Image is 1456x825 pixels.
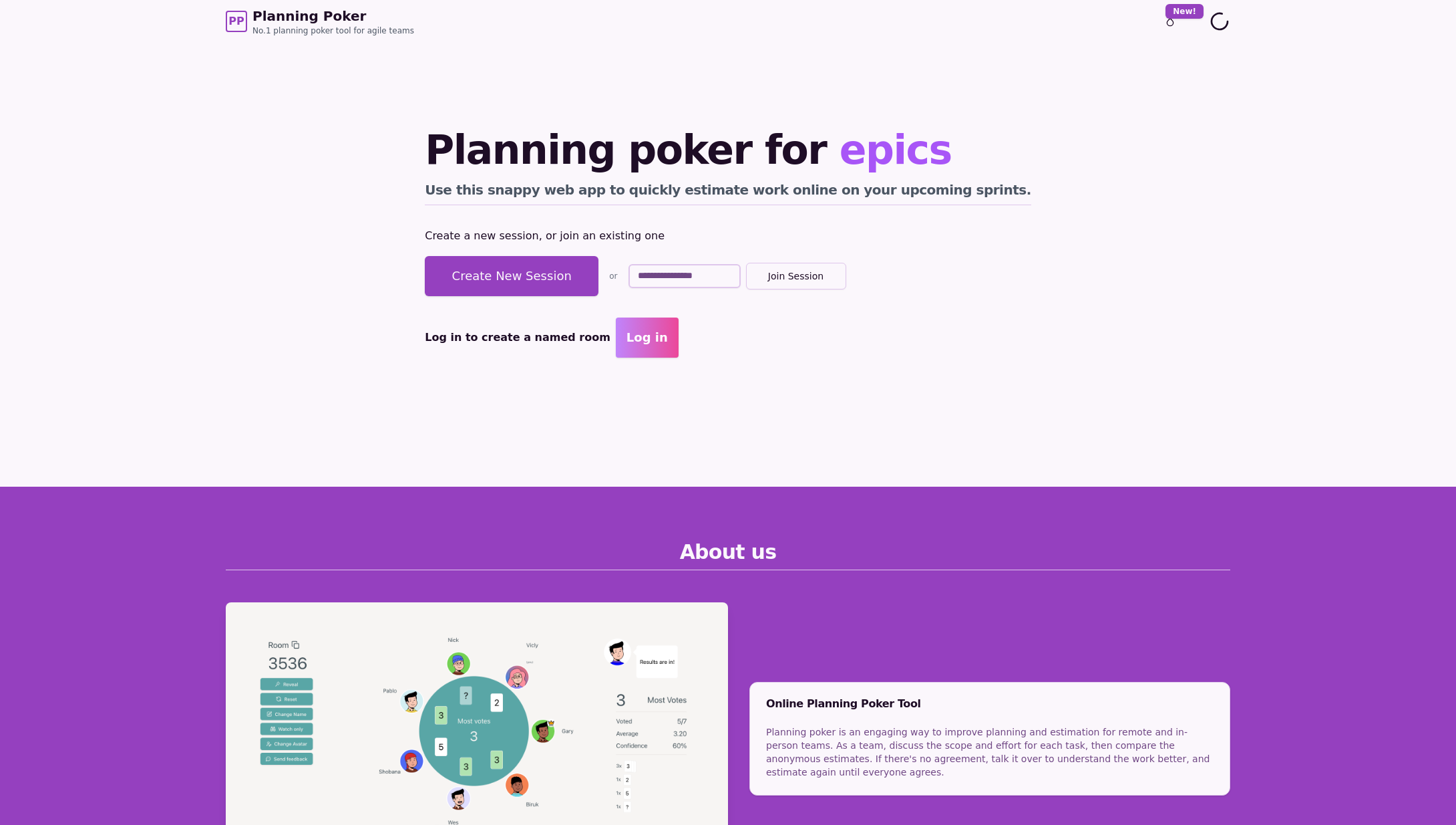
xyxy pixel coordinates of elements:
div: Planning poker is an engaging way to improve planning and estimation for remote and in-person tea... [766,725,1214,779]
div: Online Planning Poker Tool [766,699,1214,709]
span: No.1 planning poker tool for agile teams [252,25,414,36]
h2: Use this snappy web app to quickly estimate work online on your upcoming sprints. [425,181,1031,205]
span: epics [840,126,952,173]
p: Log in to create a named room [425,328,610,347]
span: Planning Poker [252,7,414,25]
p: Create a new session, or join an existing one [425,227,1031,245]
span: or [609,271,617,281]
span: Log in [626,328,668,347]
button: Create New Session [425,256,598,296]
div: New! [1165,4,1204,19]
button: New! [1158,9,1182,33]
button: Join Session [746,263,846,289]
button: Log in [616,318,679,358]
h1: Planning poker for [425,130,1031,170]
a: PPPlanning PokerNo.1 planning poker tool for agile teams [226,7,414,36]
h2: About us [226,540,1230,570]
span: PP [228,13,244,29]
